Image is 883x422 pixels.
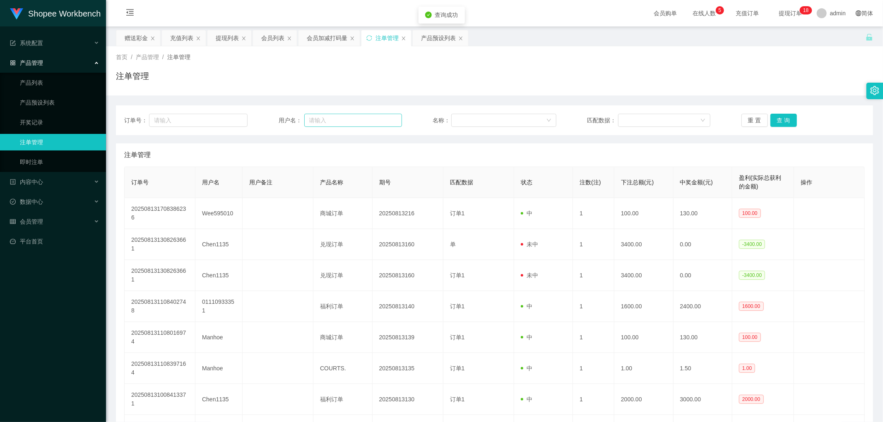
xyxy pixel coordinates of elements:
span: 系统配置 [10,40,43,46]
td: 01110933351 [195,291,243,322]
h1: Shopee Workbench [28,0,101,27]
p: 5 [719,6,722,14]
span: 下注总额(元) [621,179,654,186]
span: 盈利(实际总获利的金额) [739,174,782,190]
td: 商城订单 [313,198,373,229]
td: 100.00 [614,198,674,229]
td: 20250813140 [373,291,443,322]
span: 订单1 [450,334,465,341]
span: 订单1 [450,396,465,403]
span: 100.00 [739,333,761,342]
td: 202508131008413371 [125,384,195,415]
div: 注单管理 [375,30,399,46]
span: 在线人数 [688,10,720,16]
td: 20250813216 [373,198,443,229]
i: 图标: close [458,36,463,41]
div: 产品预设列表 [421,30,456,46]
span: 中 [521,396,532,403]
span: 中奖金额(元) [680,179,713,186]
td: 1 [573,198,614,229]
div: 会员加减打码量 [307,30,347,46]
td: 1 [573,260,614,291]
td: 130.00 [674,198,733,229]
img: logo.9652507e.png [10,8,23,20]
span: 内容中心 [10,179,43,185]
span: 订单号 [131,179,149,186]
span: / [162,54,164,60]
span: 名称： [433,116,451,125]
i: 图标: close [287,36,292,41]
i: 图标: form [10,40,16,46]
i: 图标: menu-fold [116,0,144,27]
td: 1 [573,229,614,260]
td: 20250813160 [373,260,443,291]
td: 202508131308263661 [125,229,195,260]
button: 重 置 [741,114,768,127]
i: 图标: global [856,10,861,16]
td: 3400.00 [614,229,674,260]
td: 福利订单 [313,384,373,415]
td: 20250813135 [373,353,443,384]
td: 1 [573,291,614,322]
td: COURTS. [313,353,373,384]
td: 130.00 [674,322,733,353]
input: 请输入 [304,114,402,127]
sup: 5 [716,6,724,14]
span: 查询成功 [435,12,458,18]
span: 单 [450,241,456,248]
div: 提现列表 [216,30,239,46]
span: 产品管理 [10,60,43,66]
span: / [131,54,132,60]
input: 请输入 [149,114,248,127]
td: 兑现订单 [313,229,373,260]
div: 赠送彩金 [125,30,148,46]
span: 会员管理 [10,218,43,225]
span: 1600.00 [739,302,763,311]
td: 100.00 [614,322,674,353]
span: 中 [521,365,532,372]
td: 202508131108402748 [125,291,195,322]
i: 图标: table [10,219,16,224]
td: 202508131708386236 [125,198,195,229]
p: 8 [806,6,809,14]
i: 图标: down [546,118,551,124]
span: 订单1 [450,272,465,279]
td: Manhoe [195,322,243,353]
span: 订单号： [124,116,149,125]
span: 中 [521,303,532,310]
span: 注单管理 [124,150,151,160]
td: Chen1135 [195,229,243,260]
span: 操作 [801,179,812,186]
span: 1.00 [739,364,755,373]
i: 图标: down [700,118,705,124]
td: Manhoe [195,353,243,384]
a: 产品预设列表 [20,94,99,111]
div: 充值列表 [170,30,193,46]
span: 未中 [521,241,538,248]
i: 图标: check-circle-o [10,199,16,205]
span: 注单管理 [167,54,190,60]
a: 注单管理 [20,134,99,150]
span: 产品管理 [136,54,159,60]
td: 2000.00 [614,384,674,415]
td: 1600.00 [614,291,674,322]
i: 图标: setting [870,86,879,95]
i: 图标: appstore-o [10,60,16,66]
td: 1.00 [614,353,674,384]
sup: 18 [800,6,812,14]
i: 图标: profile [10,179,16,185]
span: 注数(注) [580,179,601,186]
span: 100.00 [739,209,761,218]
i: 图标: close [241,36,246,41]
td: 1.50 [674,353,733,384]
span: 期号 [379,179,391,186]
span: 用户备注 [249,179,272,186]
span: 中 [521,210,532,217]
a: 图标: dashboard平台首页 [10,233,99,250]
td: Chen1135 [195,260,243,291]
i: 图标: close [196,36,201,41]
span: 用户名 [202,179,219,186]
td: 1 [573,322,614,353]
span: 数据中心 [10,198,43,205]
span: 未中 [521,272,538,279]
